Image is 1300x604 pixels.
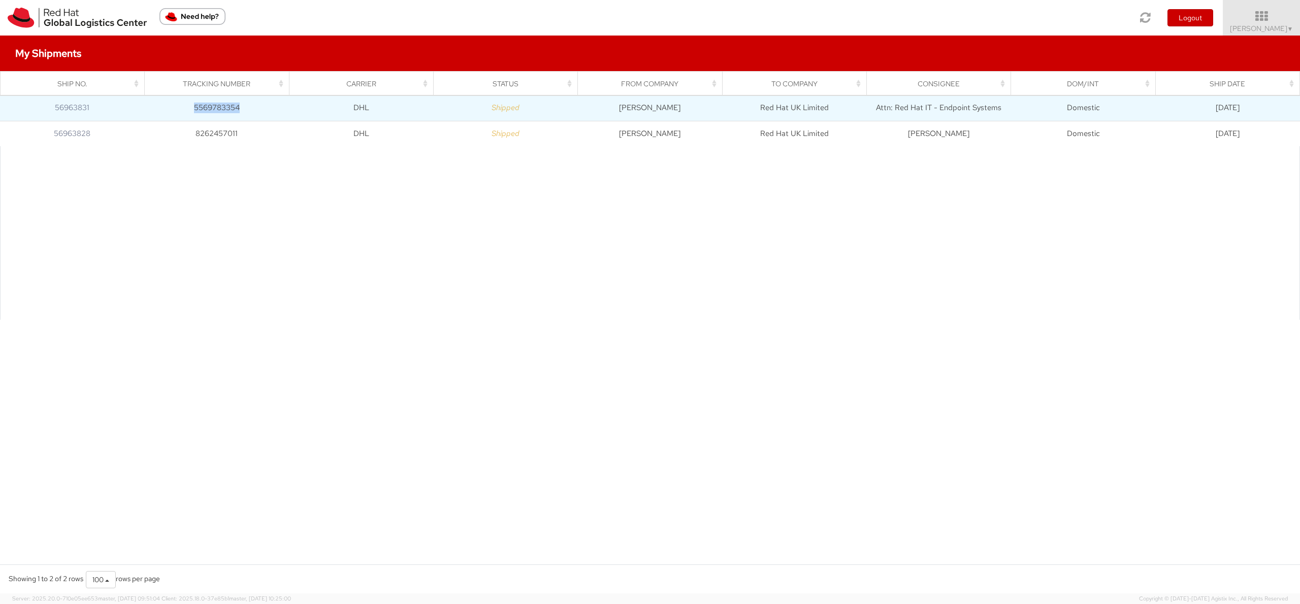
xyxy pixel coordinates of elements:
td: 5569783354 [144,95,288,121]
span: [PERSON_NAME] [1230,24,1293,33]
td: Domestic [1011,95,1155,121]
td: 8262457011 [144,121,288,146]
img: rh-logistics-00dfa346123c4ec078e1.svg [8,8,147,28]
a: 56963831 [55,103,89,113]
td: [PERSON_NAME] [578,121,722,146]
button: 100 [86,571,116,588]
span: master, [DATE] 10:25:00 [229,595,291,602]
a: 56963828 [54,128,90,139]
div: Ship Date [1164,79,1296,89]
span: ▼ [1287,25,1293,33]
td: [PERSON_NAME] [867,121,1011,146]
span: Showing 1 to 2 of 2 rows [9,574,83,583]
div: Status [442,79,574,89]
span: master, [DATE] 09:51:04 [98,595,160,602]
div: Ship No. [10,79,142,89]
td: DHL [289,121,433,146]
div: Dom/Int [1020,79,1152,89]
td: Attn: Red Hat IT - Endpoint Systems [867,95,1011,121]
button: Need help? [159,8,225,25]
span: Server: 2025.20.0-710e05ee653 [12,595,160,602]
span: Client: 2025.18.0-37e85b1 [161,595,291,602]
td: Red Hat UK Limited [722,121,866,146]
td: DHL [289,95,433,121]
td: Red Hat UK Limited [722,95,866,121]
div: rows per page [86,571,160,588]
button: Logout [1167,9,1213,26]
td: Domestic [1011,121,1155,146]
span: 100 [92,575,104,584]
td: [PERSON_NAME] [578,95,722,121]
div: Tracking Number [154,79,286,89]
i: Shipped [492,128,519,139]
div: To Company [731,79,863,89]
h4: My Shipments [15,48,81,59]
i: Shipped [492,103,519,113]
div: From Company [587,79,719,89]
div: Carrier [298,79,430,89]
span: Copyright © [DATE]-[DATE] Agistix Inc., All Rights Reserved [1139,595,1288,603]
div: Consignee [875,79,1007,89]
